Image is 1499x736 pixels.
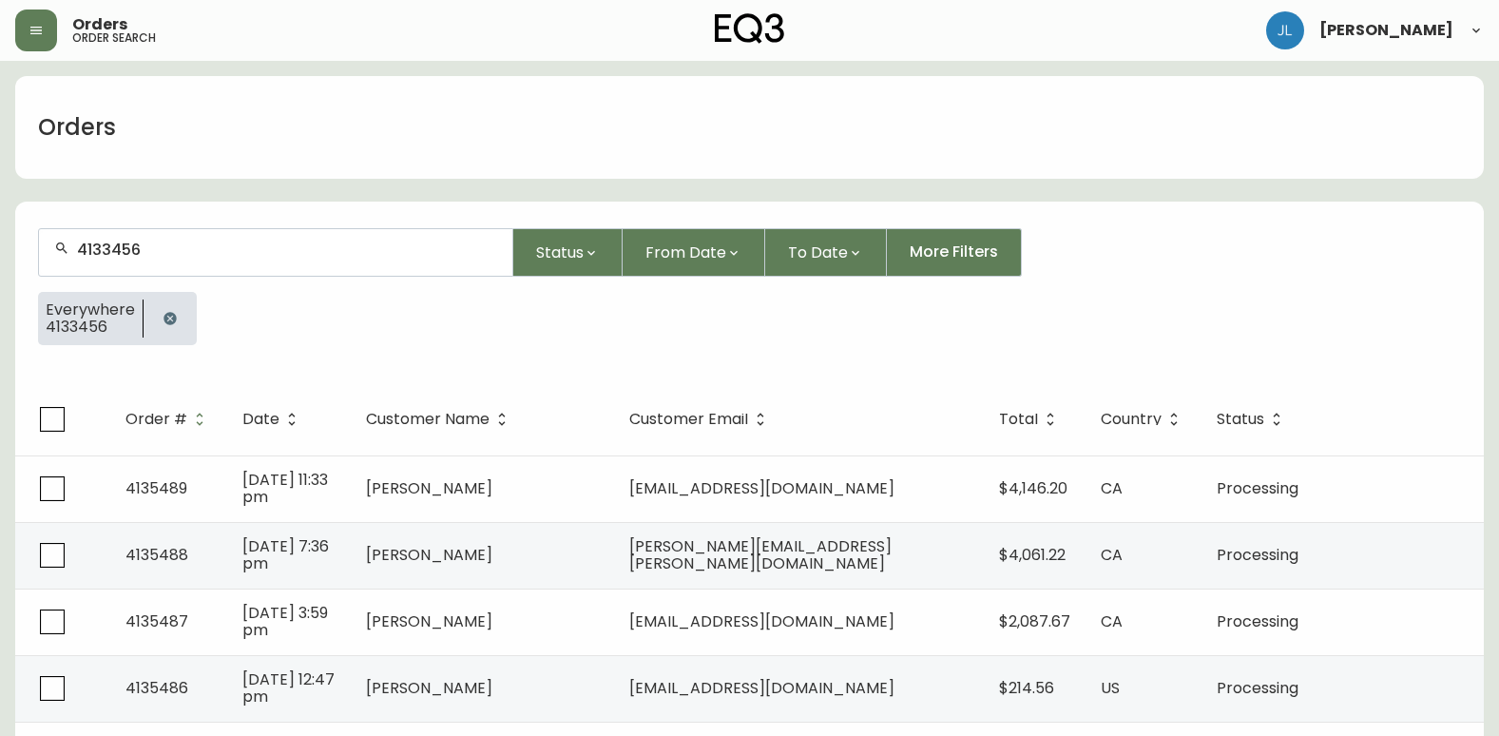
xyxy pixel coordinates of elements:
[125,610,188,632] span: 4135487
[125,414,187,425] span: Order #
[46,319,135,336] span: 4133456
[38,111,116,144] h1: Orders
[887,228,1022,277] button: More Filters
[1217,477,1298,499] span: Processing
[513,228,623,277] button: Status
[366,414,490,425] span: Customer Name
[1101,610,1123,632] span: CA
[629,535,892,574] span: [PERSON_NAME][EMAIL_ADDRESS][PERSON_NAME][DOMAIN_NAME]
[788,241,848,264] span: To Date
[77,241,497,259] input: Search
[72,17,127,32] span: Orders
[1101,677,1120,699] span: US
[242,535,329,574] span: [DATE] 7:36 pm
[999,411,1063,428] span: Total
[125,411,212,428] span: Order #
[366,610,492,632] span: [PERSON_NAME]
[645,241,726,264] span: From Date
[999,414,1038,425] span: Total
[910,242,998,262] span: More Filters
[125,677,188,699] span: 4135486
[1101,544,1123,566] span: CA
[999,477,1067,499] span: $4,146.20
[623,228,765,277] button: From Date
[46,301,135,319] span: Everywhere
[1101,411,1186,428] span: Country
[629,610,894,632] span: [EMAIL_ADDRESS][DOMAIN_NAME]
[629,677,894,699] span: [EMAIL_ADDRESS][DOMAIN_NAME]
[125,477,187,499] span: 4135489
[242,469,328,508] span: [DATE] 11:33 pm
[1217,610,1298,632] span: Processing
[125,544,188,566] span: 4135488
[765,228,887,277] button: To Date
[536,241,584,264] span: Status
[366,477,492,499] span: [PERSON_NAME]
[1319,23,1453,38] span: [PERSON_NAME]
[1217,544,1298,566] span: Processing
[1217,411,1289,428] span: Status
[629,477,894,499] span: [EMAIL_ADDRESS][DOMAIN_NAME]
[242,602,328,641] span: [DATE] 3:59 pm
[999,610,1070,632] span: $2,087.67
[1101,414,1162,425] span: Country
[366,411,514,428] span: Customer Name
[1217,677,1298,699] span: Processing
[242,668,335,707] span: [DATE] 12:47 pm
[1217,414,1264,425] span: Status
[242,414,279,425] span: Date
[72,32,156,44] h5: order search
[629,414,748,425] span: Customer Email
[999,677,1054,699] span: $214.56
[242,411,304,428] span: Date
[999,544,1066,566] span: $4,061.22
[1266,11,1304,49] img: 1c9c23e2a847dab86f8017579b61559c
[366,677,492,699] span: [PERSON_NAME]
[715,13,785,44] img: logo
[1101,477,1123,499] span: CA
[366,544,492,566] span: [PERSON_NAME]
[629,411,773,428] span: Customer Email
